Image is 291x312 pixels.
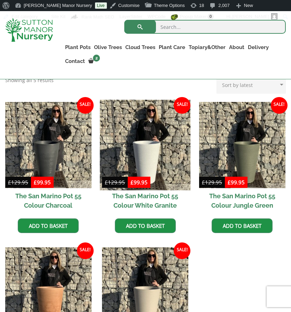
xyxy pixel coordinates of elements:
[117,11,145,22] a: LayerSlider
[18,218,79,233] a: Add to basket: “The San Marino Pot 55 Colour Charcoal”
[93,55,100,62] span: 2
[87,56,102,66] a: 2
[246,42,270,52] a: Delivery
[100,99,190,190] img: The San Marino Pot 55 Colour White Granite
[232,14,269,19] span: [PERSON_NAME]
[228,179,245,186] bdi: 99.95
[174,97,190,114] span: Sale!
[131,179,134,186] span: £
[212,218,273,233] a: Add to basket: “The San Marino Pot 55 Colour Jungle Green”
[5,18,53,42] img: logo
[105,179,125,186] bdi: 129.95
[227,42,246,52] a: About
[8,179,28,186] bdi: 129.95
[124,20,286,34] input: Search...
[187,42,227,52] a: Topiary&Other
[271,97,288,114] span: Sale!
[81,14,114,19] span: Rank Math SEO
[63,42,92,52] a: Plant Pots
[77,242,94,259] span: Sale!
[145,11,168,22] a: WPCode
[92,42,124,52] a: Olive Trees
[199,102,285,188] img: The San Marino Pot 55 Colour Jungle Green
[102,188,188,213] h2: The San Marino Pot 55 Colour White Granite
[207,14,214,20] span: 0
[5,102,92,188] img: The San Marino Pot 55 Colour Charcoal
[95,2,107,9] a: Live
[199,102,285,213] a: Sale! The San Marino Pot 55 Colour Jungle Green
[115,218,176,233] a: Add to basket: “The San Marino Pot 55 Colour White Granite”
[157,42,187,52] a: Plant Care
[124,42,157,52] a: Cloud Trees
[8,179,11,186] span: £
[224,11,280,22] a: Hi,
[105,179,108,186] span: £
[5,188,92,213] h2: The San Marino Pot 55 Colour Charcoal
[199,188,285,213] h2: The San Marino Pot 55 Colour Jungle Green
[77,97,94,114] span: Sale!
[217,76,286,94] select: Shop order
[5,102,92,213] a: Sale! The San Marino Pot 55 Colour Charcoal
[63,56,87,66] a: Contact
[228,179,231,186] span: £
[51,14,65,19] span: Site Kit
[34,179,51,186] bdi: 99.95
[202,179,222,186] bdi: 129.95
[68,11,117,22] a: Rank Math Dashboard
[5,76,54,85] p: Showing all 5 results
[34,179,37,186] span: £
[131,179,148,186] bdi: 99.95
[102,102,188,213] a: Sale! The San Marino Pot 55 Colour White Granite
[174,242,190,259] span: Sale!
[202,179,205,186] span: £
[168,11,217,22] a: Popup Maker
